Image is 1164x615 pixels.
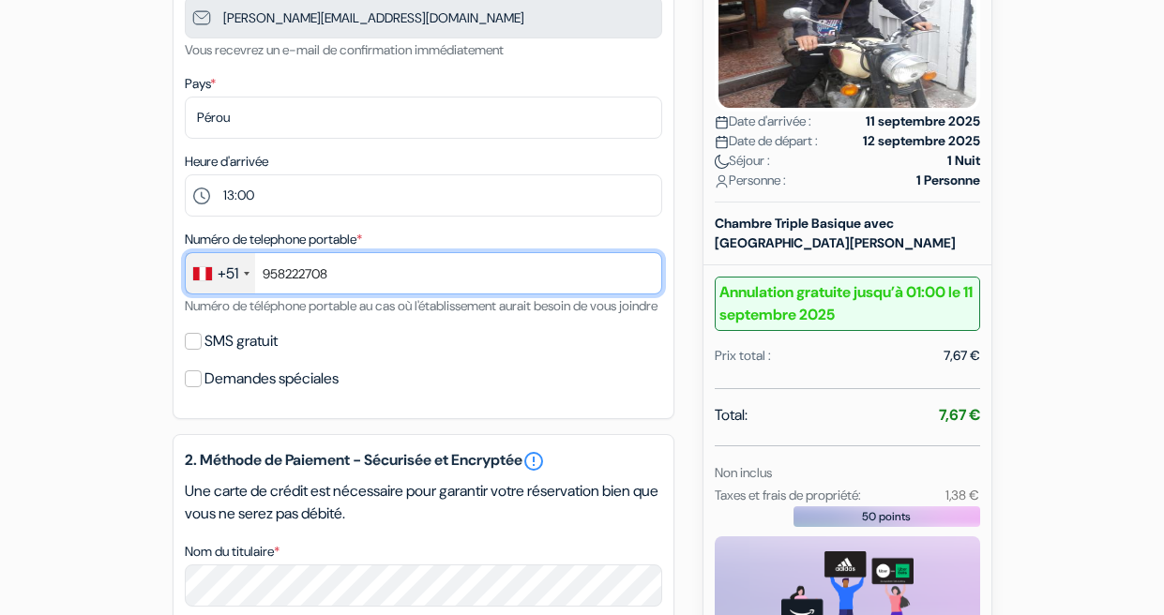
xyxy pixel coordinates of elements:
[186,253,255,293] div: Peru (Perú): +51
[715,135,729,149] img: calendar.svg
[185,480,662,525] p: Une carte de crédit est nécessaire pour garantir votre réservation bien que vous ne serez pas déb...
[185,297,658,314] small: Numéro de téléphone portable au cas où l'établissement aurait besoin de vous joindre
[944,346,980,366] div: 7,67 €
[204,366,339,392] label: Demandes spéciales
[185,252,662,294] input: 912 345 678
[947,151,980,171] strong: 1 Nuit
[715,171,786,190] span: Personne :
[715,215,956,251] b: Chambre Triple Basique avec [GEOGRAPHIC_DATA][PERSON_NAME]
[185,450,662,472] h5: 2. Méthode de Paiement - Sécurisée et Encryptée
[863,131,980,151] strong: 12 septembre 2025
[185,230,362,249] label: Numéro de telephone portable
[715,464,772,481] small: Non inclus
[715,404,748,427] span: Total:
[715,487,861,503] small: Taxes et frais de propriété:
[715,174,729,188] img: user_icon.svg
[715,151,770,171] span: Séjour :
[715,112,811,131] span: Date d'arrivée :
[715,155,729,169] img: moon.svg
[715,277,980,331] b: Annulation gratuite jusqu’à 01:00 le 11 septembre 2025
[715,115,729,129] img: calendar.svg
[204,328,278,354] label: SMS gratuit
[185,152,268,172] label: Heure d'arrivée
[939,405,980,425] strong: 7,67 €
[185,542,280,562] label: Nom du titulaire
[522,450,545,472] a: error_outline
[715,346,771,366] div: Prix total :
[185,41,504,58] small: Vous recevrez un e-mail de confirmation immédiatement
[185,74,216,94] label: Pays
[916,171,980,190] strong: 1 Personne
[862,508,911,525] span: 50 points
[866,112,980,131] strong: 11 septembre 2025
[218,262,238,285] div: +51
[945,487,979,503] small: 1,38 €
[715,131,818,151] span: Date de départ :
